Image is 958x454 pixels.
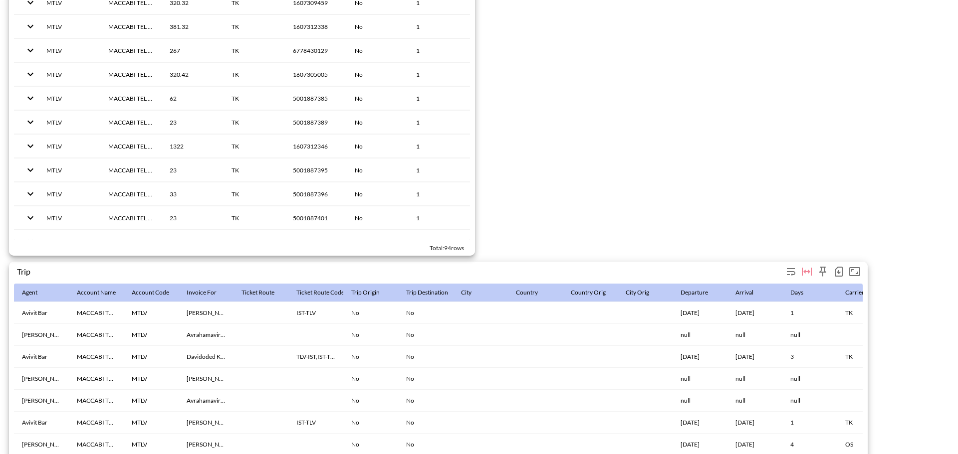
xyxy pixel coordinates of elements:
th: No [343,346,398,368]
th: Avivit Bar [14,302,69,324]
th: MTLV [124,412,179,434]
th: MACCABI TEL AVIV BASKETBALL CLUB (1995) CO. LTD [100,111,162,134]
div: Sticky left columns: 0 [815,264,831,280]
th: No [398,324,453,346]
th: 1 [408,111,470,134]
th: MTLV [38,135,100,158]
th: 5001887401 [285,206,347,230]
th: 5001887396 [285,182,347,206]
th: IST-TLV [288,412,343,434]
span: Account Name [77,287,129,299]
th: 23 [162,111,224,134]
th: No [347,39,409,62]
div: Departure [681,287,708,299]
th: TK [224,182,285,206]
th: No [398,368,453,390]
th: 1 [782,412,837,434]
th: 1 [408,87,470,110]
th: 11/03/2023 [727,302,782,324]
th: null [673,368,727,390]
div: Invoice For [187,287,217,299]
th: 267 [162,39,224,62]
th: null [782,324,837,346]
th: 5001887385 [285,87,347,110]
th: MTLV [38,182,100,206]
th: No [347,63,409,86]
th: TK [224,87,285,110]
th: MACCABI TEL AVIV BASKETBALL CLUB (1995) CO. LTD [100,135,162,158]
th: null [673,390,727,412]
span: Trip Destination [406,287,461,299]
th: MTLV [38,111,100,134]
th: null [782,368,837,390]
th: No [347,135,409,158]
div: Trip [17,267,783,276]
th: 320.42 [162,63,224,86]
span: Agent [22,287,50,299]
th: MTLV [38,230,100,254]
th: 1 [408,15,470,38]
th: TK [224,63,285,86]
th: Avrahamaviram Massas [179,324,234,346]
th: MACCABI TEL AVIV BASKETBALL CLUB (1995) CO. LTD [100,63,162,86]
th: null [727,368,782,390]
th: TK [224,111,285,134]
span: City [461,287,484,299]
th: BA [224,230,285,254]
th: null [782,390,837,412]
th: 1 [408,39,470,62]
div: Ticket Route [241,287,274,299]
th: TK [837,412,892,434]
th: MACCABI TEL AVIV BASKETBALL CLUB (1995) CO. LTD [69,412,124,434]
th: Tomer Agmon [179,302,234,324]
th: 11/03/2023 [727,346,782,368]
span: Arrival [735,287,766,299]
th: MACCABI TEL AVIV BASKETBALL CLUB (1995) CO. LTD [100,39,162,62]
div: City Orig [626,287,649,299]
div: Wrap text [783,264,799,280]
th: MACCABI TEL AVIV BASKETBALL CLUB (1995) CO. LTD [69,346,124,368]
button: expand row [22,114,39,131]
th: null [727,390,782,412]
button: expand row [22,185,39,202]
div: Arrival [735,287,753,299]
th: 11/03/2023 [727,412,782,434]
th: No [347,182,409,206]
th: MTLV [38,158,100,182]
div: Country Orig [571,287,606,299]
span: Country Orig [571,287,619,299]
th: 11/03/2023 [673,302,727,324]
th: 6778430129 [285,39,347,62]
div: Account Code [132,287,169,299]
th: 480 [162,230,224,254]
th: 09/03/2023 [673,346,727,368]
th: No [343,390,398,412]
th: MTLV [124,302,179,324]
th: 1 [408,206,470,230]
div: City [461,287,472,299]
div: Ticket Route Codes [296,287,347,299]
th: 1 [408,63,470,86]
span: Account Code [132,287,182,299]
div: Account Name [77,287,116,299]
div: Trip Destination [406,287,448,299]
th: No [347,111,409,134]
th: Shlomi Bergic [14,324,69,346]
th: 1607305005 [285,63,347,86]
th: MACCABI TEL AVIV BASKETBALL CLUB (1995) CO. LTD [100,206,162,230]
th: 1607312346 [285,135,347,158]
th: 11/03/2023 [673,412,727,434]
span: Ticket Route Codes [296,287,360,299]
th: TK [224,15,285,38]
button: expand row [22,233,39,250]
th: No [343,302,398,324]
th: IST-TLV [288,302,343,324]
th: 62 [162,87,224,110]
th: MACCABI TEL AVIV BASKETBALL CLUB (1995) CO. LTD [100,182,162,206]
div: Days [790,287,803,299]
span: Carrier [845,287,877,299]
th: No [398,390,453,412]
th: Avivit Bar [14,412,69,434]
th: No [347,206,409,230]
th: 1 [408,182,470,206]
